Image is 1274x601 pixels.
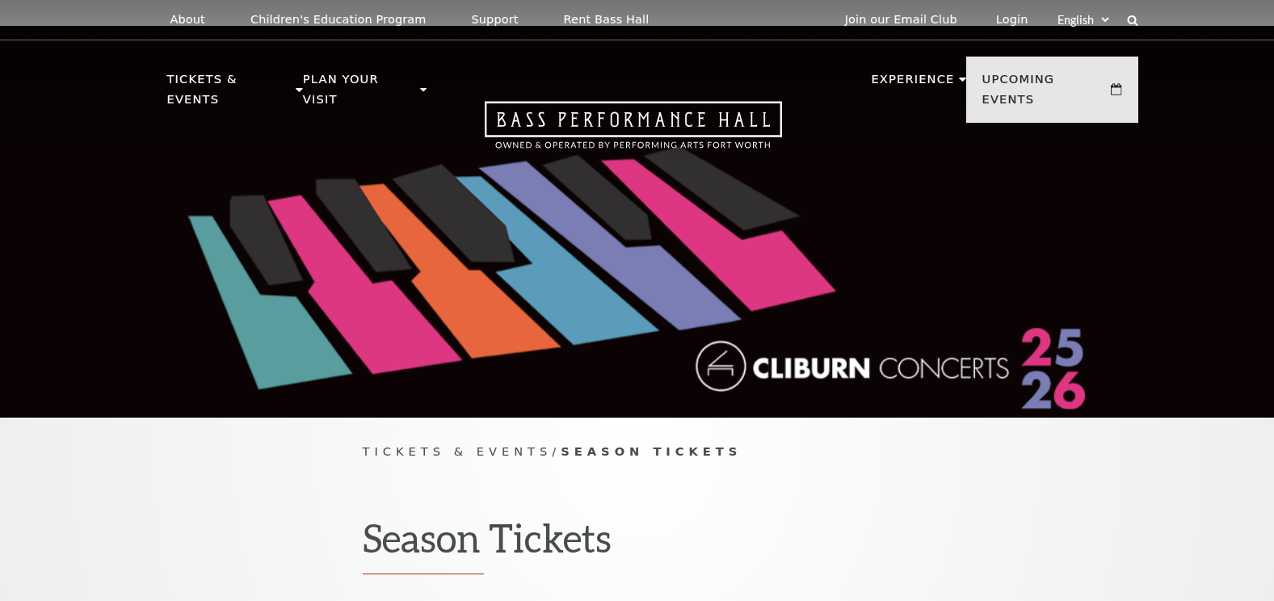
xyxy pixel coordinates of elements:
p: Experience [871,69,954,99]
p: / [363,442,912,462]
p: Plan Your Visit [303,69,416,119]
select: Select: [1054,12,1112,27]
p: Rent Bass Hall [564,13,650,27]
p: Support [472,13,519,27]
p: Children's Education Program [250,13,427,27]
h1: Season Tickets [363,515,912,574]
p: About [170,13,205,27]
p: Tickets & Events [167,69,292,119]
p: Upcoming Events [982,69,1108,119]
span: Season Tickets [561,444,742,458]
span: Tickets & Events [363,444,553,458]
